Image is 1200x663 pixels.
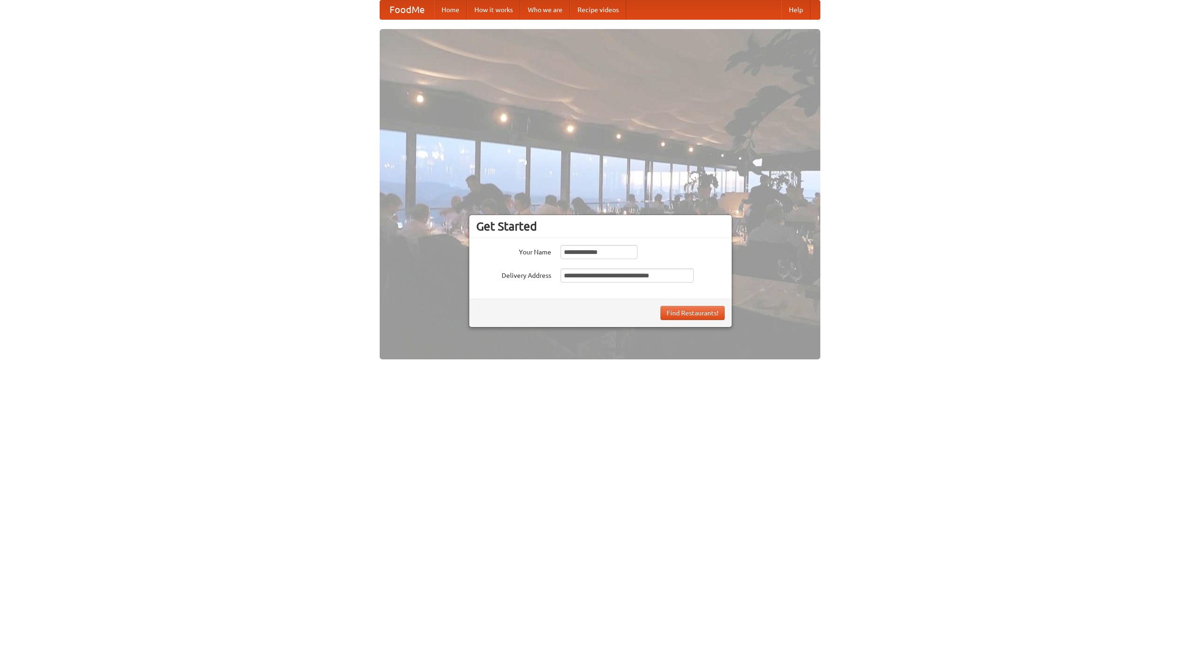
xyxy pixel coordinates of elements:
a: Recipe videos [570,0,626,19]
a: Help [781,0,810,19]
button: Find Restaurants! [660,306,725,320]
a: Home [434,0,467,19]
label: Your Name [476,245,551,257]
h3: Get Started [476,219,725,233]
a: Who we are [520,0,570,19]
a: How it works [467,0,520,19]
a: FoodMe [380,0,434,19]
label: Delivery Address [476,268,551,280]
